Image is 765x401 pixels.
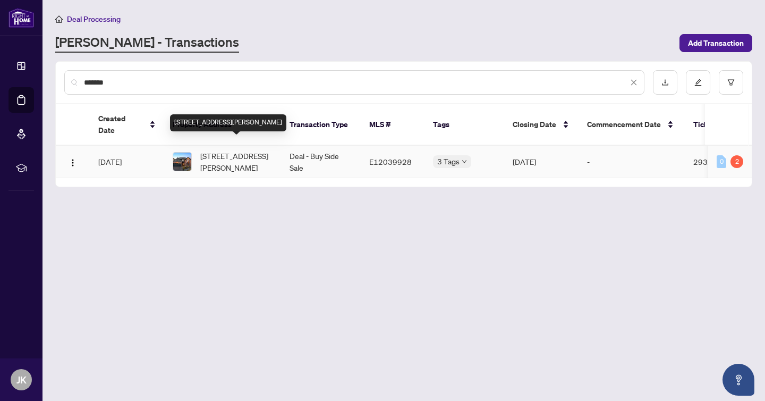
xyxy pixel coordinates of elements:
[685,146,759,178] td: 29322
[630,79,637,86] span: close
[173,153,191,171] img: thumbnail-img
[686,70,710,95] button: edit
[462,159,467,164] span: down
[653,70,677,95] button: download
[164,104,281,146] th: Property Address
[504,146,579,178] td: [DATE]
[504,104,579,146] th: Closing Date
[16,372,27,387] span: JK
[90,104,164,146] th: Created Date
[661,79,669,86] span: download
[688,35,744,52] span: Add Transaction
[437,155,460,168] span: 3 Tags
[719,70,743,95] button: filter
[8,8,34,28] img: logo
[424,104,504,146] th: Tags
[281,146,361,178] td: Deal - Buy Side Sale
[722,364,754,396] button: Open asap
[69,158,77,167] img: Logo
[361,104,424,146] th: MLS #
[98,157,122,166] span: [DATE]
[369,157,412,166] span: E12039928
[281,104,361,146] th: Transaction Type
[694,79,702,86] span: edit
[64,153,81,170] button: Logo
[55,15,63,23] span: home
[579,104,685,146] th: Commencement Date
[685,104,759,146] th: Ticket Number
[727,79,735,86] span: filter
[170,114,286,131] div: [STREET_ADDRESS][PERSON_NAME]
[200,150,273,173] span: [STREET_ADDRESS][PERSON_NAME]
[579,146,685,178] td: -
[679,34,752,52] button: Add Transaction
[55,34,239,53] a: [PERSON_NAME] - Transactions
[730,155,743,168] div: 2
[717,155,726,168] div: 0
[67,14,121,24] span: Deal Processing
[513,119,556,130] span: Closing Date
[98,113,143,136] span: Created Date
[587,119,661,130] span: Commencement Date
